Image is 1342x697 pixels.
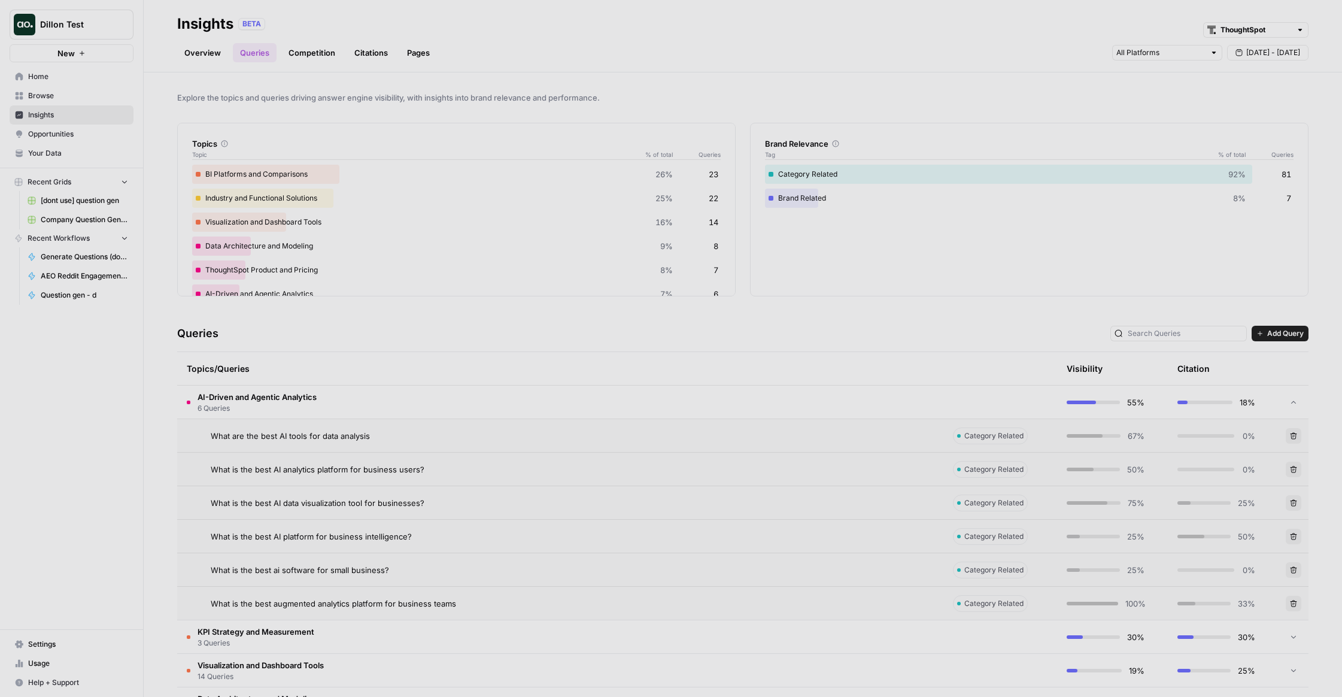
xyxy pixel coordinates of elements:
[1233,192,1246,204] span: 8%
[1241,463,1255,475] span: 0%
[713,264,718,276] span: 7
[28,148,128,159] span: Your Data
[1127,631,1144,643] span: 30%
[187,352,934,385] div: Topics/Queries
[22,210,133,229] a: Company Question Generation
[1252,326,1308,341] button: Add Query
[41,271,128,281] span: AEO Reddit Engagement - Fork
[655,192,673,204] span: 25%
[1128,497,1144,509] span: 75%
[1125,598,1144,610] span: 100%
[713,240,718,252] span: 8
[1067,363,1103,375] div: Visibility
[22,266,133,286] a: AEO Reddit Engagement - Fork
[192,165,721,184] div: BI Platforms and Comparisons
[57,47,75,59] span: New
[1238,631,1255,643] span: 30%
[192,138,721,150] div: Topics
[10,67,133,86] a: Home
[1238,531,1255,543] span: 50%
[211,598,456,610] span: What is the best augmented analytics platform for business teams
[28,177,71,187] span: Recent Grids
[198,403,317,414] span: 6 Queries
[709,168,718,180] span: 23
[400,43,437,62] a: Pages
[28,233,90,244] span: Recent Workflows
[211,497,424,509] span: What is the best AI data visualization tool for businesses?
[41,214,128,225] span: Company Question Generation
[28,658,128,669] span: Usage
[22,247,133,266] a: Generate Questions (don't use)
[347,43,395,62] a: Citations
[660,264,673,276] span: 8%
[281,43,342,62] a: Competition
[1127,564,1144,576] span: 25%
[177,92,1308,104] span: Explore the topics and queries driving answer engine visibility, with insights into brand relevan...
[1241,430,1255,442] span: 0%
[28,677,128,688] span: Help + Support
[1210,150,1246,159] span: % of total
[964,531,1024,542] span: Category Related
[10,635,133,654] a: Settings
[1282,168,1291,180] span: 81
[198,638,314,648] span: 3 Queries
[1240,396,1255,408] span: 18%
[22,286,133,305] a: Question gen - d
[10,173,133,191] button: Recent Grids
[765,150,1210,159] span: Tag
[964,464,1024,475] span: Category Related
[1228,168,1246,180] span: 92%
[1238,497,1255,509] span: 25%
[40,19,113,31] span: Dillon Test
[10,144,133,163] a: Your Data
[1267,328,1304,339] span: Add Query
[238,18,265,30] div: BETA
[655,216,673,228] span: 16%
[192,189,721,208] div: Industry and Functional Solutions
[198,659,324,671] span: Visualization and Dashboard Tools
[765,165,1294,184] div: Category Related
[198,626,314,638] span: KPI Strategy and Measurement
[709,192,718,204] span: 22
[41,290,128,301] span: Question gen - d
[192,284,721,304] div: AI-Driven and Agentic Analytics
[177,325,218,342] h3: Queries
[192,260,721,280] div: ThoughtSpot Product and Pricing
[1227,45,1308,60] button: [DATE] - [DATE]
[1220,24,1291,36] input: ThoughtSpot
[177,14,233,34] div: Insights
[709,216,718,228] span: 14
[10,44,133,62] button: New
[1128,430,1144,442] span: 67%
[198,671,324,682] span: 14 Queries
[10,673,133,692] button: Help + Support
[28,129,128,140] span: Opportunities
[211,430,370,442] span: What are the best AI tools for data analysis
[192,237,721,256] div: Data Architecture and Modeling
[211,531,412,543] span: What is the best AI platform for business intelligence?
[1129,665,1144,677] span: 19%
[1238,598,1255,610] span: 33%
[1286,192,1291,204] span: 7
[964,598,1024,609] span: Category Related
[1246,150,1294,159] span: Queries
[10,105,133,125] a: Insights
[964,431,1024,441] span: Category Related
[713,288,718,300] span: 6
[10,86,133,105] a: Browse
[198,391,317,403] span: AI-Driven and Agentic Analytics
[660,240,673,252] span: 9%
[28,90,128,101] span: Browse
[28,110,128,120] span: Insights
[765,138,1294,150] div: Brand Relevance
[660,288,673,300] span: 7%
[28,639,128,650] span: Settings
[22,191,133,210] a: [dont use] question gen
[177,43,228,62] a: Overview
[1116,47,1205,59] input: All Platforms
[10,125,133,144] a: Opportunities
[10,229,133,247] button: Recent Workflows
[1238,665,1255,677] span: 25%
[1241,564,1255,576] span: 0%
[28,71,128,82] span: Home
